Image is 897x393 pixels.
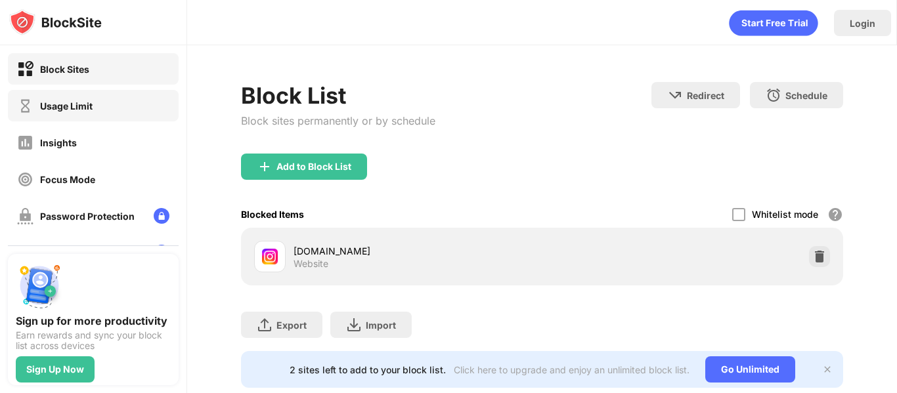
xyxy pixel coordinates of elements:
[241,209,304,220] div: Blocked Items
[40,64,89,75] div: Block Sites
[294,244,542,258] div: [DOMAIN_NAME]
[26,364,84,375] div: Sign Up Now
[17,245,33,261] img: customize-block-page-off.svg
[785,90,827,101] div: Schedule
[454,364,689,375] div: Click here to upgrade and enjoy an unlimited block list.
[17,171,33,188] img: focus-off.svg
[17,61,33,77] img: block-on.svg
[294,258,328,270] div: Website
[16,262,63,309] img: push-signup.svg
[40,174,95,185] div: Focus Mode
[241,114,435,127] div: Block sites permanently or by schedule
[17,208,33,224] img: password-protection-off.svg
[16,314,171,327] div: Sign up for more productivity
[705,356,795,383] div: Go Unlimited
[822,364,833,375] img: x-button.svg
[729,10,818,36] div: animation
[16,330,171,351] div: Earn rewards and sync your block list across devices
[290,364,446,375] div: 2 sites left to add to your block list.
[154,245,169,260] img: lock-menu.svg
[687,90,724,101] div: Redirect
[40,137,77,148] div: Insights
[17,134,33,151] img: insights-off.svg
[262,249,278,264] img: favicons
[752,209,818,220] div: Whitelist mode
[241,82,435,109] div: Block List
[9,9,102,35] img: logo-blocksite.svg
[154,208,169,224] img: lock-menu.svg
[276,161,351,172] div: Add to Block List
[40,211,135,222] div: Password Protection
[40,100,93,112] div: Usage Limit
[366,320,396,331] div: Import
[850,18,875,29] div: Login
[276,320,307,331] div: Export
[17,98,33,114] img: time-usage-off.svg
